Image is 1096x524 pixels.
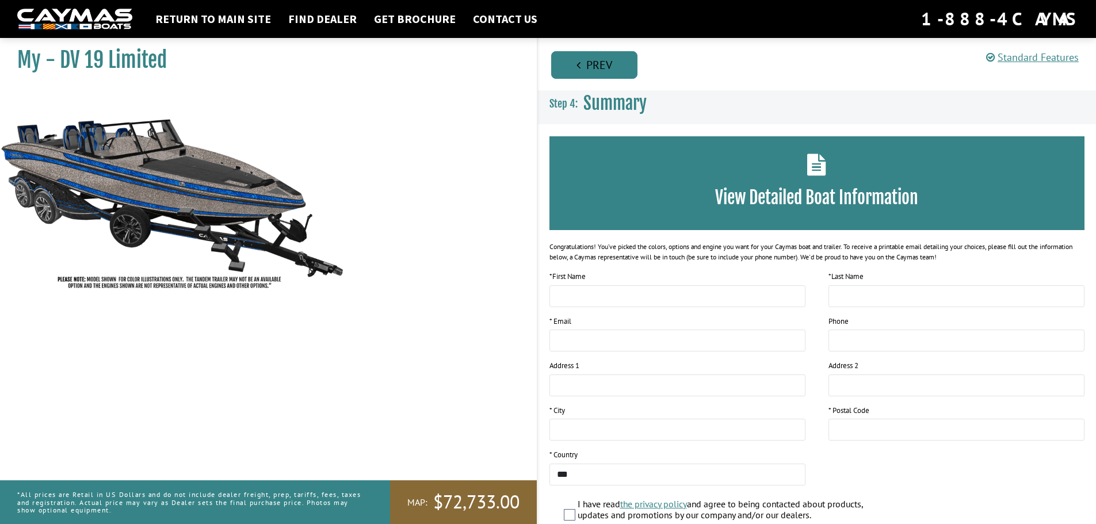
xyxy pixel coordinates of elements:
a: Standard Features [986,51,1079,64]
a: Prev [551,51,637,79]
label: Address 2 [828,360,858,372]
span: MAP: [407,496,427,508]
a: Get Brochure [368,12,461,26]
div: 1-888-4CAYMAS [921,6,1079,32]
span: Summary [583,93,647,114]
a: Return to main site [150,12,277,26]
label: I have read and agree to being contacted about products, updates and promotions by our company an... [578,499,890,523]
label: Last Name [828,271,864,282]
h1: My - DV 19 Limited [17,47,508,73]
img: white-logo-c9c8dbefe5ff5ceceb0f0178aa75bf4bb51f6bca0971e226c86eb53dfe498488.png [17,9,132,30]
a: Contact Us [467,12,543,26]
p: *All prices are Retail in US Dollars and do not include dealer freight, prep, tariffs, fees, taxe... [17,485,364,519]
label: * City [549,405,565,416]
a: Find Dealer [282,12,362,26]
label: * Email [549,316,571,327]
label: * Postal Code [828,405,869,416]
h3: View Detailed Boat Information [567,187,1068,208]
label: First Name [549,271,586,282]
a: MAP:$72,733.00 [390,480,537,524]
label: * Country [549,449,578,461]
label: Phone [828,316,849,327]
label: Address 1 [549,360,579,372]
span: $72,733.00 [433,490,520,514]
div: Congratulations! You’ve picked the colors, options and engine you want for your Caymas boat and t... [549,242,1085,262]
a: the privacy policy [620,498,687,510]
